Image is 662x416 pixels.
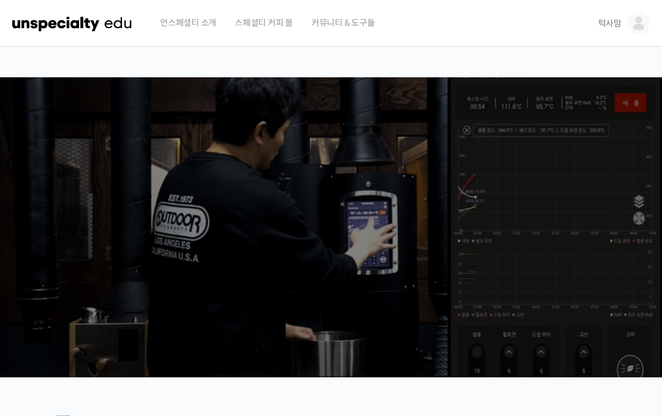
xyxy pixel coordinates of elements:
span: 턱사맘 [598,18,622,29]
p: [PERSON_NAME]을 다하는 당신을 위해, 최고와 함께 만든 커피 클래스 [12,169,650,231]
p: 시간과 장소에 구애받지 않고, 검증된 커리큘럼으로 [12,237,650,254]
